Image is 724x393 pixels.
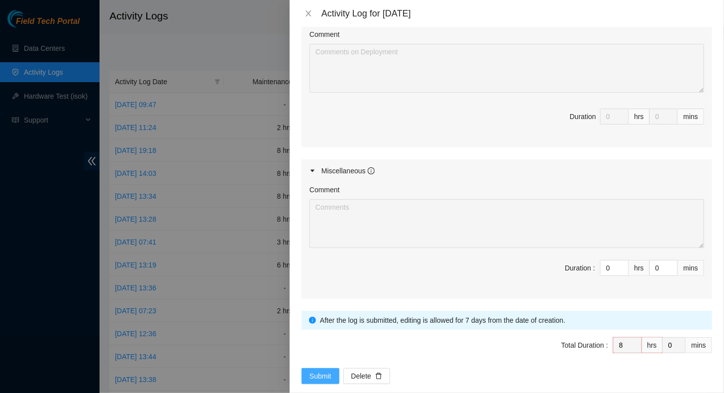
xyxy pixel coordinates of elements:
span: close [305,9,312,17]
div: mins [678,260,704,276]
div: mins [678,109,704,125]
button: Deletedelete [343,368,390,384]
div: Activity Log for [DATE] [321,8,712,19]
label: Comment [310,184,340,195]
span: caret-right [310,168,315,174]
div: Miscellaneous info-circle [302,159,712,182]
div: hrs [629,260,650,276]
span: Delete [351,371,371,382]
button: Close [302,9,315,18]
div: hrs [642,337,663,353]
div: mins [686,337,712,353]
div: Duration [570,111,596,122]
label: Comment [310,29,340,40]
span: info-circle [309,317,316,324]
div: Total Duration : [561,340,608,351]
div: After the log is submitted, editing is allowed for 7 days from the date of creation. [320,315,705,326]
span: Submit [310,371,331,382]
textarea: Comment [310,199,704,248]
span: delete [375,373,382,381]
div: Miscellaneous [321,165,375,176]
div: Duration : [565,262,595,273]
button: Submit [302,368,339,384]
textarea: Comment [310,44,704,93]
div: hrs [629,109,650,125]
span: info-circle [368,167,375,174]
